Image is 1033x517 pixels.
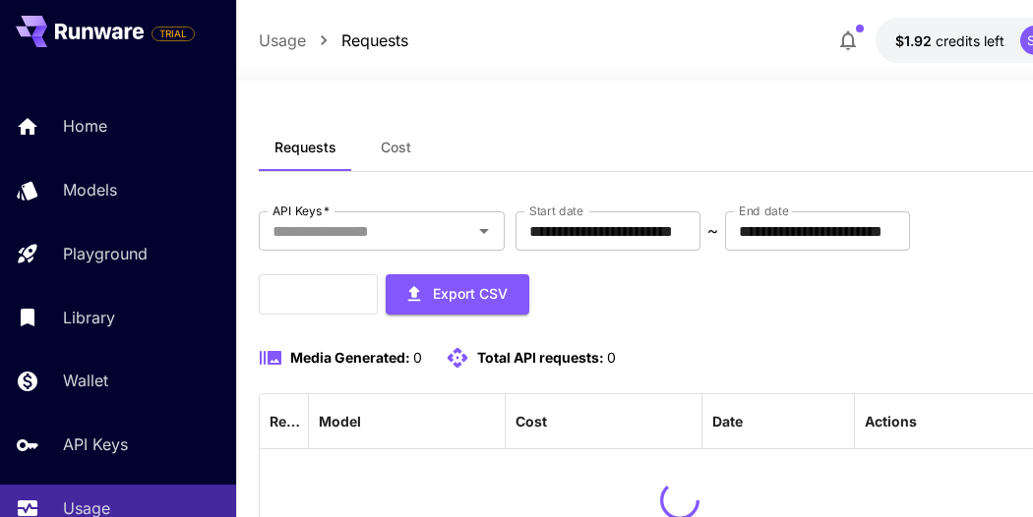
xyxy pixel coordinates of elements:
[259,29,306,52] a: Usage
[270,413,301,430] div: Request
[470,217,498,245] button: Open
[386,274,529,315] button: Export CSV
[259,29,408,52] nav: breadcrumb
[936,32,1004,49] span: credits left
[273,202,330,219] label: API Keys
[63,178,117,201] p: Models
[63,369,108,392] p: Wallet
[895,32,936,49] span: $1.92
[895,30,1004,51] div: $1.9201
[712,413,743,430] div: Date
[381,139,411,156] span: Cost
[63,114,107,138] p: Home
[707,219,718,243] p: ~
[341,29,408,52] a: Requests
[607,349,616,366] span: 0
[152,27,194,41] span: TRIAL
[529,202,583,219] label: Start date
[477,349,604,366] span: Total API requests:
[290,349,410,366] span: Media Generated:
[274,139,336,156] span: Requests
[865,413,917,430] div: Actions
[319,413,361,430] div: Model
[739,202,788,219] label: End date
[413,349,422,366] span: 0
[63,306,115,329] p: Library
[516,413,547,430] div: Cost
[63,432,128,456] p: API Keys
[152,22,195,45] span: Add your payment card to enable full platform functionality.
[63,242,148,265] p: Playground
